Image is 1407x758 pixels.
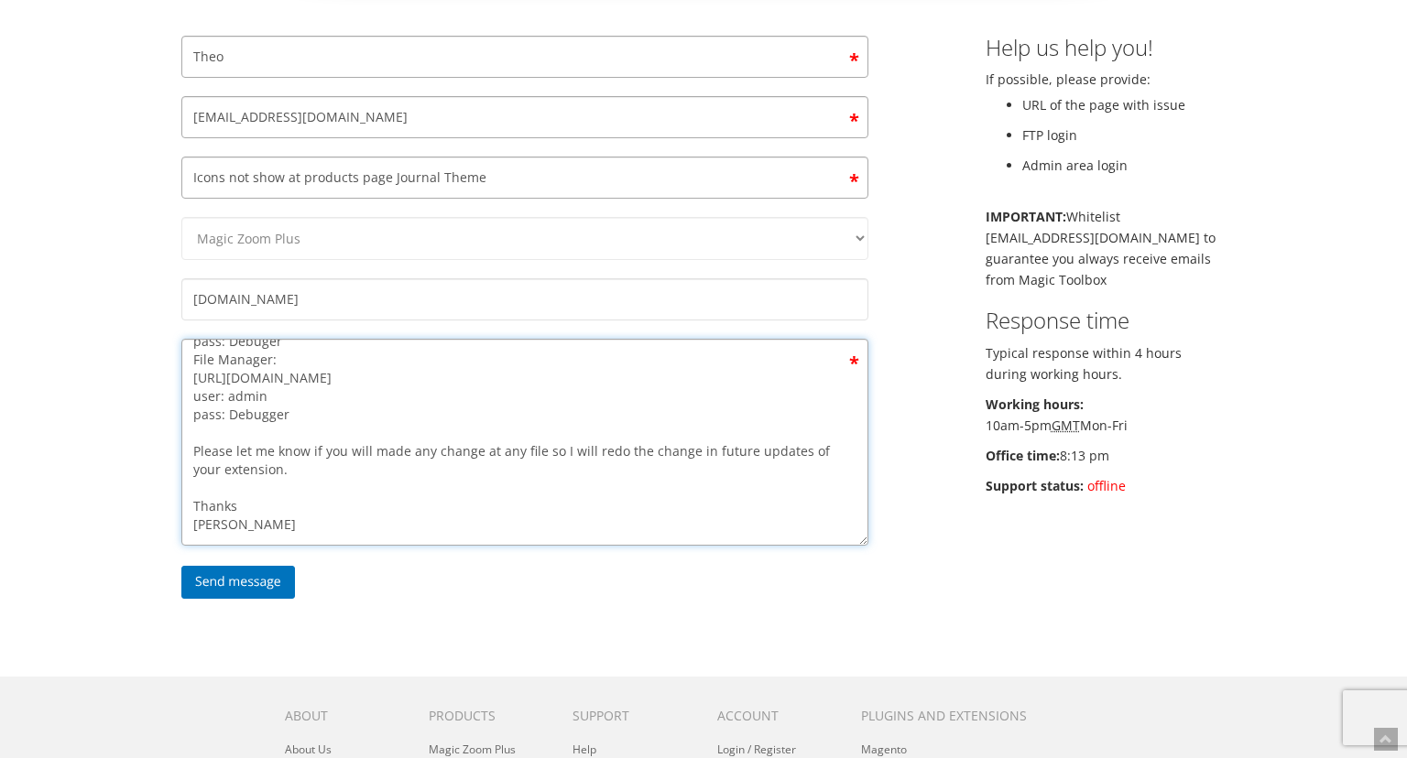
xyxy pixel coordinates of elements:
p: Whitelist [EMAIL_ADDRESS][DOMAIN_NAME] to guarantee you always receive emails from Magic Toolbox [986,206,1227,290]
p: 8:13 pm [986,445,1227,466]
div: If possible, please provide: [972,36,1240,505]
input: Your website [181,278,868,320]
input: Your name [181,36,868,78]
p: 10am-5pm Mon-Fri [986,394,1227,436]
form: Contact form [181,36,868,608]
a: Magic Zoom Plus [429,742,516,757]
span: offline [1087,477,1126,494]
input: Subject [181,157,868,199]
a: Magento [861,742,907,757]
h3: Response time [986,309,1227,332]
acronym: Greenwich Mean Time [1052,417,1080,434]
input: Send message [181,566,295,599]
li: FTP login [1022,125,1227,146]
b: Office time: [986,447,1060,464]
input: Email [181,96,868,138]
b: Support status: [986,477,1084,494]
h6: Plugins and extensions [861,709,1050,722]
a: About Us [285,742,332,757]
a: Login / Register [717,742,796,757]
h6: Products [429,709,545,722]
p: Typical response within 4 hours during working hours. [986,342,1227,384]
h6: Support [573,709,689,722]
b: IMPORTANT: [986,208,1066,225]
b: Working hours: [986,395,1084,413]
a: Help [573,742,596,757]
li: Admin area login [1022,155,1227,176]
h6: Account [717,709,834,722]
li: URL of the page with issue [1022,94,1227,115]
h6: About [285,709,401,722]
h3: Help us help you! [986,36,1227,60]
